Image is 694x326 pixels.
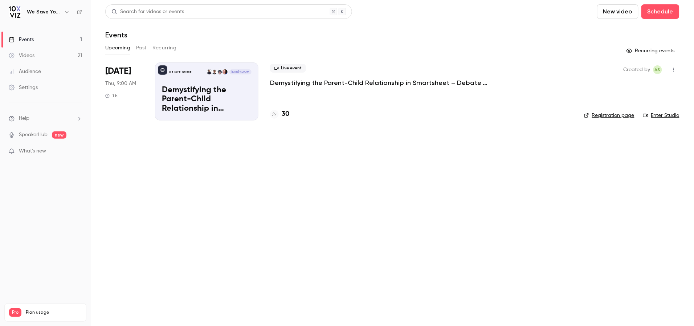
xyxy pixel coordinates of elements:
img: Jennifer Jones [223,69,228,74]
span: Created by [624,65,650,74]
p: We Save You Time! [169,70,192,74]
a: Registration page [584,112,634,119]
img: We Save You Time! [9,6,21,18]
div: Sep 4 Thu, 9:00 AM (America/Denver) [105,62,143,121]
button: New video [597,4,638,19]
div: 1 h [105,93,118,99]
p: Demystifying the Parent-Child Relationship in Smartsheet – Debate at the Dinner Table [162,86,252,114]
a: 30 [270,109,289,119]
div: Settings [9,84,38,91]
h1: Events [105,30,127,39]
img: Dansong Wang [217,69,222,74]
button: Schedule [641,4,679,19]
div: Search for videos or events [111,8,184,16]
li: help-dropdown-opener [9,115,82,122]
a: Enter Studio [643,112,679,119]
button: Recurring events [623,45,679,57]
span: Pro [9,308,21,317]
a: Demystifying the Parent-Child Relationship in Smartsheet – Debate at the Dinner Table We Save You... [155,62,258,121]
span: Live event [270,64,306,73]
span: [DATE] 9:00 AM [229,69,251,74]
a: SpeakerHub [19,131,48,139]
button: Recurring [152,42,177,54]
span: new [52,131,66,139]
div: Audience [9,68,41,75]
span: [DATE] [105,65,131,77]
button: Past [136,42,147,54]
img: Dustin Wise [207,69,212,74]
iframe: Noticeable Trigger [73,148,82,155]
span: Help [19,115,29,122]
h4: 30 [282,109,289,119]
span: Thu, 9:00 AM [105,80,136,87]
span: What's new [19,147,46,155]
button: Upcoming [105,42,130,54]
div: Events [9,36,34,43]
h6: We Save You Time! [27,8,61,16]
a: Demystifying the Parent-Child Relationship in Smartsheet – Debate at the Dinner Table [270,78,488,87]
span: Plan usage [26,310,82,315]
div: Videos [9,52,34,59]
span: AS [655,65,661,74]
span: Ashley Sage [653,65,662,74]
img: Ayelet Weiner [212,69,217,74]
